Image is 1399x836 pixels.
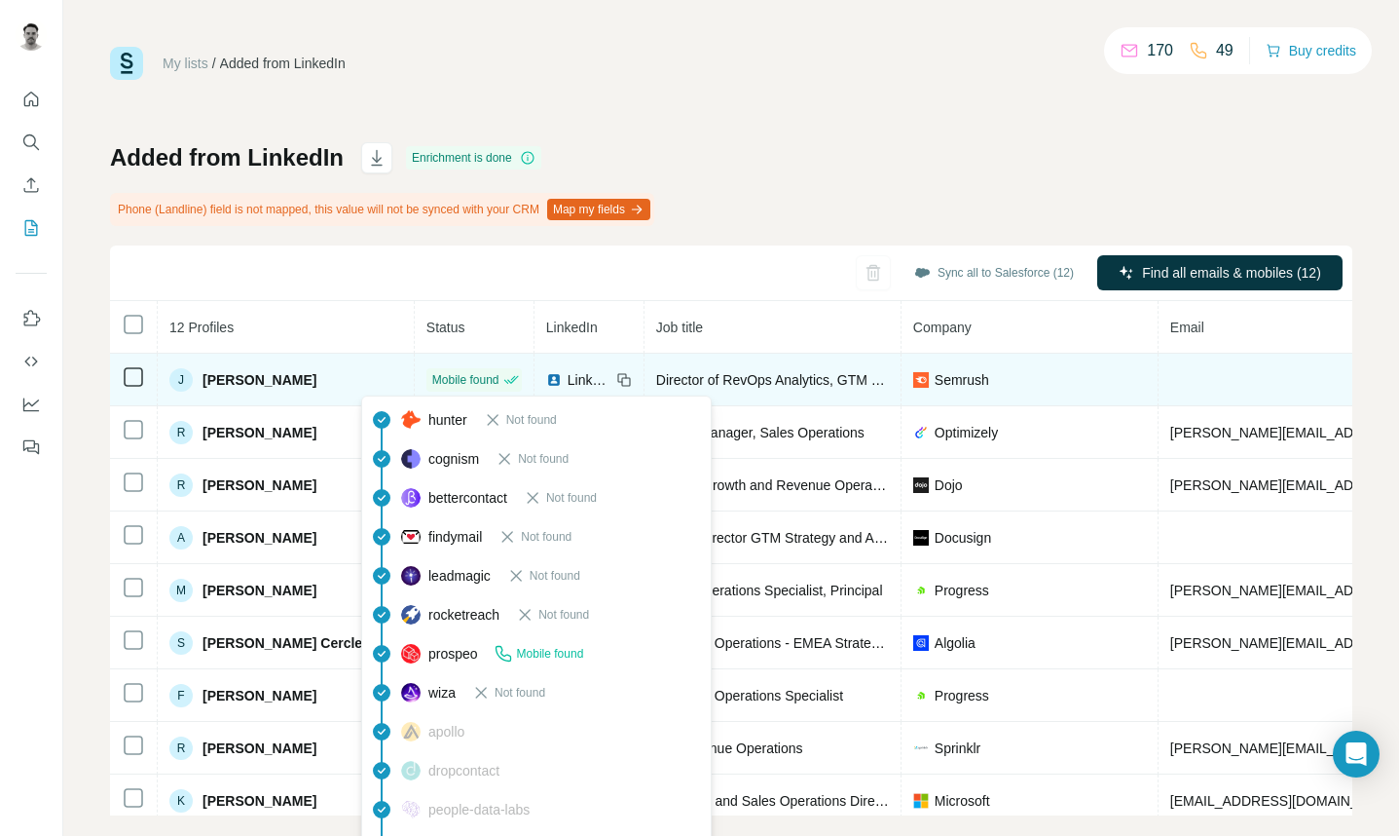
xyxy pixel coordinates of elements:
img: provider apollo logo [401,722,421,741]
img: company-logo [913,425,929,440]
span: Business and Sales Operations Director, EMEA [656,793,943,809]
img: company-logo [913,477,929,493]
div: R [169,421,193,444]
a: My lists [163,56,208,71]
span: Progress [935,581,989,600]
span: SVP of Growth and Revenue Operations [656,477,902,493]
button: Buy credits [1266,37,1356,64]
span: Not found [506,411,557,429]
span: bettercontact [428,488,507,508]
img: provider leadmagic logo [401,566,421,586]
img: Avatar [16,19,47,51]
button: Sync all to Salesforce (12) [901,258,1087,287]
img: LinkedIn logo [546,372,562,388]
span: Microsoft [935,791,990,811]
span: Mobile found [432,371,499,389]
button: Find all emails & mobiles (12) [1097,255,1343,290]
span: rocketreach [428,605,499,625]
span: people-data-labs [428,800,530,819]
span: Dojo [935,475,963,495]
img: provider rocketreach logo [401,605,421,625]
div: K [169,789,193,813]
img: company-logo [913,583,929,598]
img: provider findymail logo [401,527,421,547]
img: provider cognism logo [401,449,421,469]
button: Dashboard [16,387,47,422]
span: Progress [935,686,989,705]
span: hunter [428,410,467,430]
img: provider people-data-labs logo [401,800,421,817]
button: Use Surfe API [16,344,47,379]
span: [PERSON_NAME] [202,423,316,442]
button: Feedback [16,430,47,465]
span: [PERSON_NAME] [202,475,316,495]
span: [PERSON_NAME] [202,739,316,758]
span: cognism [428,449,479,469]
img: provider hunter logo [401,410,421,428]
img: provider bettercontact logo [401,488,421,508]
span: findymail [428,527,482,547]
span: Sprinklr [935,739,980,758]
span: prospeo [428,644,478,664]
div: R [169,474,193,497]
span: Docusign [935,528,991,548]
span: Optimizely [935,423,998,442]
button: Use Surfe on LinkedIn [16,301,47,336]
span: [PERSON_NAME] [202,686,316,705]
span: Senior Manager, Sales Operations [656,425,865,440]
img: company-logo [913,745,929,750]
div: F [169,684,193,707]
span: Not found [538,606,589,624]
button: Enrich CSV [16,168,47,203]
button: Search [16,125,47,160]
span: Email [1170,320,1204,335]
span: Not found [518,450,569,468]
span: Director of RevOps Analytics, GTM Engineering [656,372,944,388]
span: leadmagic [428,566,491,586]
span: Not found [521,528,571,546]
div: Phone (Landline) field is not mapped, this value will not be synced with your CRM [110,193,654,226]
div: M [169,579,193,602]
img: provider prospeo logo [401,644,421,664]
h1: Added from LinkedIn [110,142,344,173]
button: Quick start [16,82,47,117]
span: Find all emails & mobiles (12) [1142,263,1321,283]
span: [PERSON_NAME] [202,370,316,390]
li: / [212,54,216,73]
span: VP Revenue Operations [656,741,803,756]
span: LinkedIn [568,370,610,390]
img: company-logo [913,530,929,546]
span: wiza [428,683,456,703]
div: S [169,631,193,655]
img: company-logo [913,793,929,809]
img: company-logo [913,688,929,703]
div: Enrichment is done [406,146,541,170]
span: Not found [495,684,545,702]
p: 49 [1216,39,1233,62]
img: company-logo [913,635,929,651]
span: Algolia [935,633,976,653]
img: provider dropcontact logo [401,761,421,780]
div: Added from LinkedIn [220,54,346,73]
span: Mobile found [517,645,584,663]
span: Revenue Operations Specialist [656,688,843,703]
p: 170 [1147,39,1173,62]
span: Status [426,320,465,335]
span: Senior Director GTM Strategy and Analytics [656,530,920,546]
span: dropcontact [428,761,499,780]
div: R [169,737,193,760]
span: Sales Operations Specialist, Principal [656,583,883,598]
span: [PERSON_NAME] Cerclet [202,633,367,653]
span: Not found [530,567,580,585]
div: A [169,526,193,550]
img: company-logo [913,372,929,388]
span: Semrush [935,370,989,390]
span: apollo [428,722,464,741]
img: Surfe Logo [110,47,143,80]
button: My lists [16,210,47,246]
img: provider wiza logo [401,683,421,703]
span: Company [913,320,972,335]
span: Revenue Operations - EMEA Strategy & Planning [656,635,955,651]
span: Job title [656,320,703,335]
div: J [169,368,193,392]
